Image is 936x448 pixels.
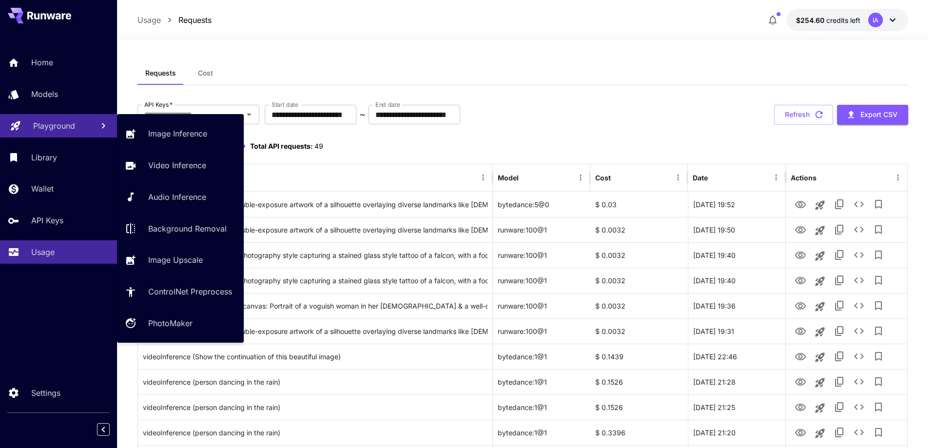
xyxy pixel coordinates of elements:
button: Add to library [869,372,888,391]
button: See details [849,296,869,315]
p: Image Inference [148,128,207,139]
div: Cost [595,174,611,182]
span: $254.60 [796,16,826,24]
label: API Keys [144,100,173,109]
p: Image Upscale [148,254,203,266]
button: Copy TaskUUID [830,372,849,391]
p: PhotoMaker [148,317,193,329]
button: Menu [476,171,490,184]
label: End date [375,100,400,109]
div: runware:100@1 [493,293,590,318]
button: Copy TaskUUID [830,220,849,239]
button: View [791,346,810,366]
div: $ 0.0032 [590,217,688,242]
button: Collapse sidebar [97,423,110,436]
button: $254.60306 [786,9,908,31]
button: Copy TaskUUID [830,347,849,366]
button: Menu [769,171,783,184]
div: $ 0.1526 [590,369,688,394]
button: Menu [891,171,905,184]
button: Menu [671,171,685,184]
div: Date [693,174,708,182]
div: $ 0.03 [590,192,688,217]
div: 21 Sep, 2025 22:46 [688,344,785,369]
div: $ 0.0032 [590,268,688,293]
button: See details [849,397,869,417]
p: ~ [360,109,365,120]
div: Collapse sidebar [104,421,117,438]
button: Menu [574,171,587,184]
p: Requests [178,14,212,26]
button: See details [849,220,869,239]
div: $ 0.1526 [590,394,688,420]
p: Library [31,152,57,163]
p: Home [31,57,53,68]
div: bytedance:1@1 [493,394,590,420]
button: See details [849,423,869,442]
button: View [791,422,810,442]
div: bytedance:5@0 [493,192,590,217]
a: Audio Inference [117,185,244,209]
div: $ 0.1439 [590,344,688,369]
label: Start date [272,100,298,109]
button: View [791,295,810,315]
div: bytedance:1@1 [493,344,590,369]
nav: breadcrumb [137,14,212,26]
div: Click to copy prompt [143,243,487,268]
div: $ 0.3396 [590,420,688,445]
div: bytedance:1@1 [493,420,590,445]
button: See details [849,271,869,290]
div: Click to copy prompt [143,217,487,242]
button: Launch in playground [810,246,830,266]
div: $ 0.0032 [590,318,688,344]
button: Launch in playground [810,195,830,215]
div: Click to copy prompt [143,268,487,293]
button: View [791,194,810,214]
button: Launch in playground [810,272,830,291]
div: runware:100@1 [493,242,590,268]
div: 23 Sep, 2025 19:50 [688,217,785,242]
button: Sort [612,171,625,184]
button: View [791,270,810,290]
button: See details [849,321,869,341]
p: Usage [31,246,55,258]
a: Image Upscale [117,248,244,272]
div: Click to copy prompt [143,293,487,318]
button: Sort [709,171,722,184]
p: Playground [33,120,75,132]
a: Background Removal [117,216,244,240]
button: Add to library [869,347,888,366]
div: bytedance:1@1 [493,369,590,394]
button: Add to library [869,397,888,417]
button: View [791,397,810,417]
div: 21 Sep, 2025 21:25 [688,394,785,420]
div: runware:100@1 [493,318,590,344]
button: Launch in playground [810,297,830,316]
div: Click to copy prompt [143,395,487,420]
p: Video Inference [148,159,206,171]
div: 23 Sep, 2025 19:36 [688,293,785,318]
button: Export CSV [837,105,908,125]
div: $ 0.0032 [590,293,688,318]
div: Click to copy prompt [143,370,487,394]
button: See details [849,245,869,265]
div: $ 0.0032 [590,242,688,268]
button: Launch in playground [810,322,830,342]
button: See details [849,372,869,391]
button: Launch in playground [810,424,830,443]
p: Models [31,88,58,100]
button: Add to library [869,271,888,290]
a: Image Inference [117,122,244,146]
div: IA [868,13,883,27]
p: Usage [137,14,161,26]
button: Add to library [869,245,888,265]
div: 21 Sep, 2025 21:20 [688,420,785,445]
span: Total API requests: [250,142,313,150]
div: runware:100@1 [493,217,590,242]
div: $254.60306 [796,15,860,25]
button: Copy TaskUUID [830,271,849,290]
div: Click to copy prompt [143,319,487,344]
div: Model [498,174,519,182]
button: Add to library [869,220,888,239]
button: Copy TaskUUID [830,195,849,214]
